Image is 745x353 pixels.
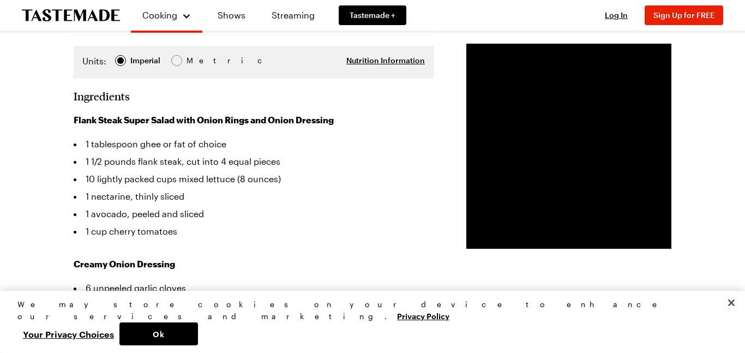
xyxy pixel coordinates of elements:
[645,5,723,25] button: Sign Up for FREE
[74,188,434,205] li: 1 nectarine, thinly sliced
[74,258,434,271] h3: Creamy Onion Dressing
[17,298,718,345] div: Privacy
[605,10,628,20] span: Log In
[17,322,119,345] button: Your Privacy Choices
[82,55,209,70] div: Imperial Metric
[74,89,130,103] h2: Ingredients
[594,10,638,21] button: Log In
[82,55,106,68] label: Units:
[187,55,209,67] div: Metric
[74,170,434,188] li: 10 lightly packed cups mixed lettuce (8 ounces)
[74,205,434,223] li: 1 avocado, peeled and sliced
[350,10,395,21] span: Tastemade +
[719,291,743,315] button: Close
[397,310,449,321] a: More information about your privacy, opens in a new tab
[74,135,434,153] li: 1 tablespoon ghee or fat of choice
[74,279,434,297] li: 6 unpeeled garlic cloves
[22,9,120,22] a: To Tastemade Home Page
[339,5,406,25] a: Tastemade +
[653,10,714,20] span: Sign Up for FREE
[17,298,718,322] div: We may store cookies on your device to enhance our services and marketing.
[466,44,671,249] video-js: Video Player
[130,55,160,67] div: Imperial
[130,55,161,67] span: Imperial
[187,55,211,67] span: Metric
[346,55,425,66] button: Nutrition Information
[142,4,191,26] button: Cooking
[142,10,177,20] span: Cooking
[74,153,434,170] li: 1 1/2 pounds flank steak, cut into 4 equal pieces
[74,113,434,127] h3: Flank Steak Super Salad with Onion Rings and Onion Dressing
[74,223,434,240] li: 1 cup cherry tomatoes
[119,322,198,345] button: Ok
